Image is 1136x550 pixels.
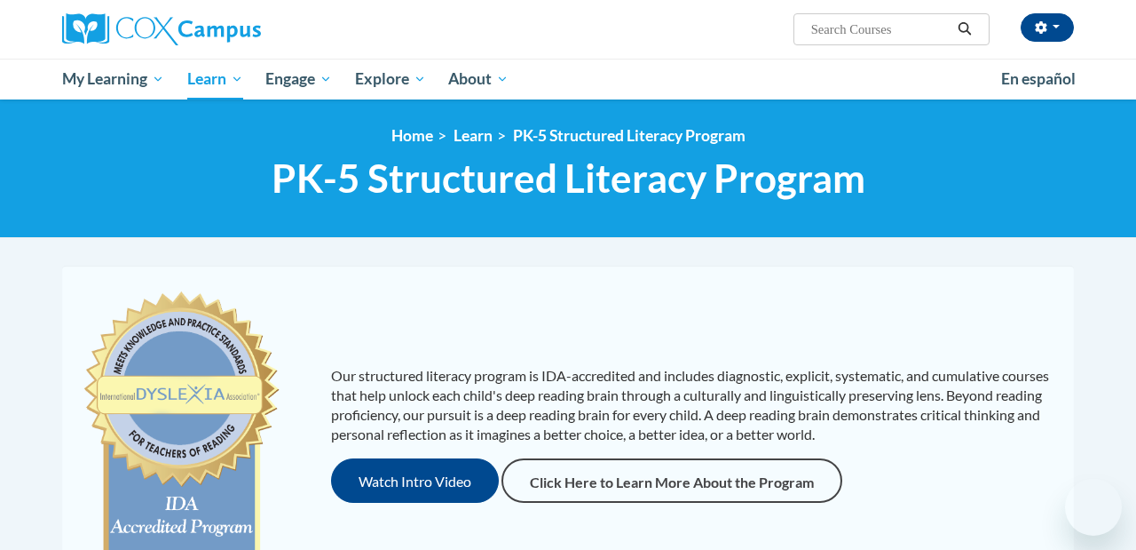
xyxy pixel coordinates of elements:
span: Explore [355,68,426,90]
a: Cox Campus [62,13,382,45]
input: Search Courses [809,19,951,40]
p: Our structured literacy program is IDA-accredited and includes diagnostic, explicit, systematic, ... [331,366,1057,444]
a: Explore [343,59,438,100]
button: Watch Intro Video [331,458,499,503]
a: My Learning [51,59,176,100]
a: Home [391,126,433,145]
img: Cox Campus [62,13,261,45]
span: En español [1001,69,1076,88]
a: PK-5 Structured Literacy Program [513,126,745,145]
span: My Learning [62,68,164,90]
a: Learn [176,59,255,100]
button: Search [951,19,978,40]
a: Click Here to Learn More About the Program [501,458,842,503]
a: En español [990,60,1087,98]
button: Account Settings [1021,13,1074,42]
iframe: Button to launch messaging window [1065,479,1122,536]
span: Learn [187,68,243,90]
span: Engage [265,68,332,90]
span: PK-5 Structured Literacy Program [272,155,865,202]
span: About [448,68,509,90]
div: Main menu [49,59,1087,100]
a: Engage [254,59,343,100]
a: About [438,59,521,100]
a: Learn [454,126,493,145]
